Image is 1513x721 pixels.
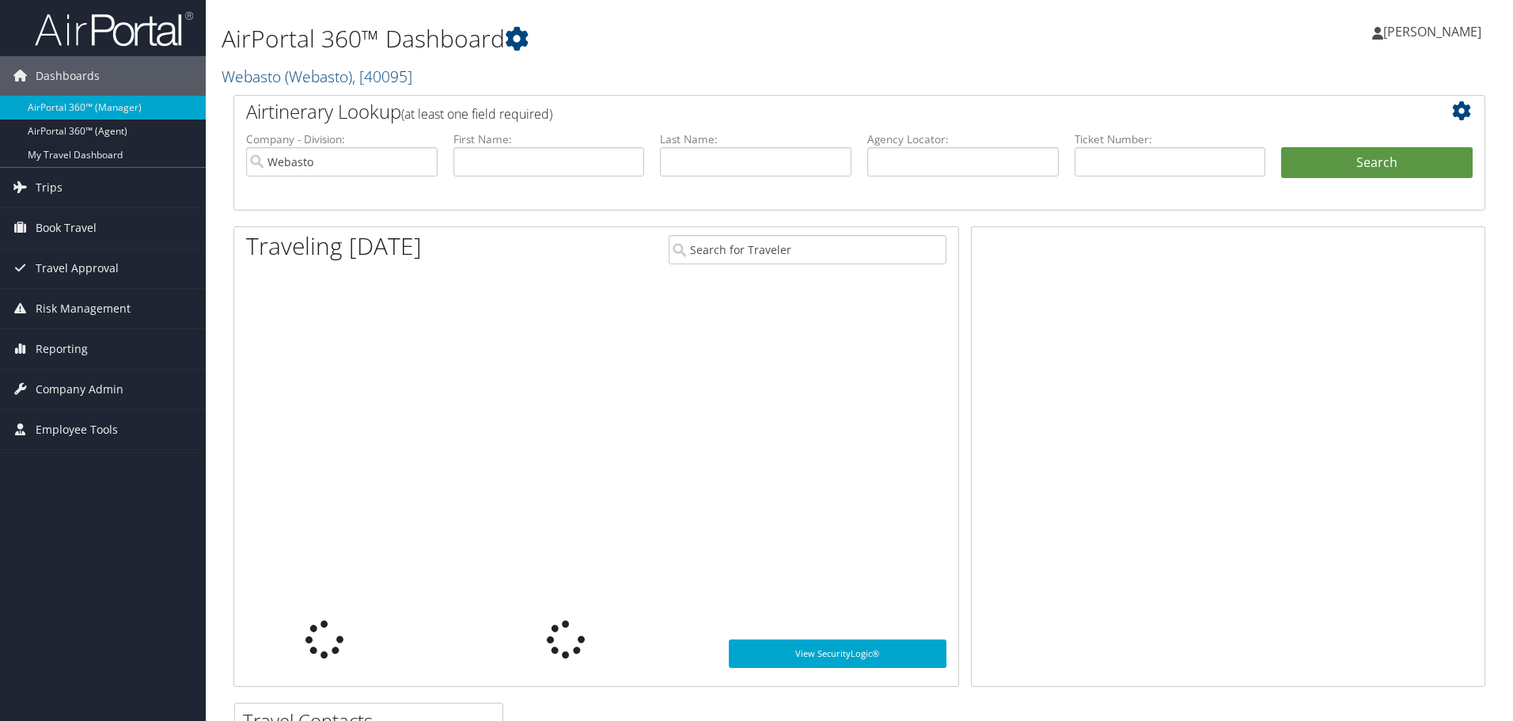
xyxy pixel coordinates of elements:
[246,131,438,147] label: Company - Division:
[36,208,97,248] span: Book Travel
[36,370,123,409] span: Company Admin
[352,66,412,87] span: , [ 40095 ]
[36,289,131,328] span: Risk Management
[35,10,193,47] img: airportal-logo.png
[660,131,851,147] label: Last Name:
[1383,23,1481,40] span: [PERSON_NAME]
[401,105,552,123] span: (at least one field required)
[36,329,88,369] span: Reporting
[36,168,63,207] span: Trips
[729,639,946,668] a: View SecurityLogic®
[1075,131,1266,147] label: Ticket Number:
[285,66,352,87] span: ( Webasto )
[867,131,1059,147] label: Agency Locator:
[669,235,946,264] input: Search for Traveler
[36,249,119,288] span: Travel Approval
[222,22,1072,55] h1: AirPortal 360™ Dashboard
[1281,147,1473,179] button: Search
[222,66,412,87] a: Webasto
[36,410,118,450] span: Employee Tools
[1372,8,1497,55] a: [PERSON_NAME]
[453,131,645,147] label: First Name:
[36,56,100,96] span: Dashboards
[246,98,1368,125] h2: Airtinerary Lookup
[246,230,422,263] h1: Traveling [DATE]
